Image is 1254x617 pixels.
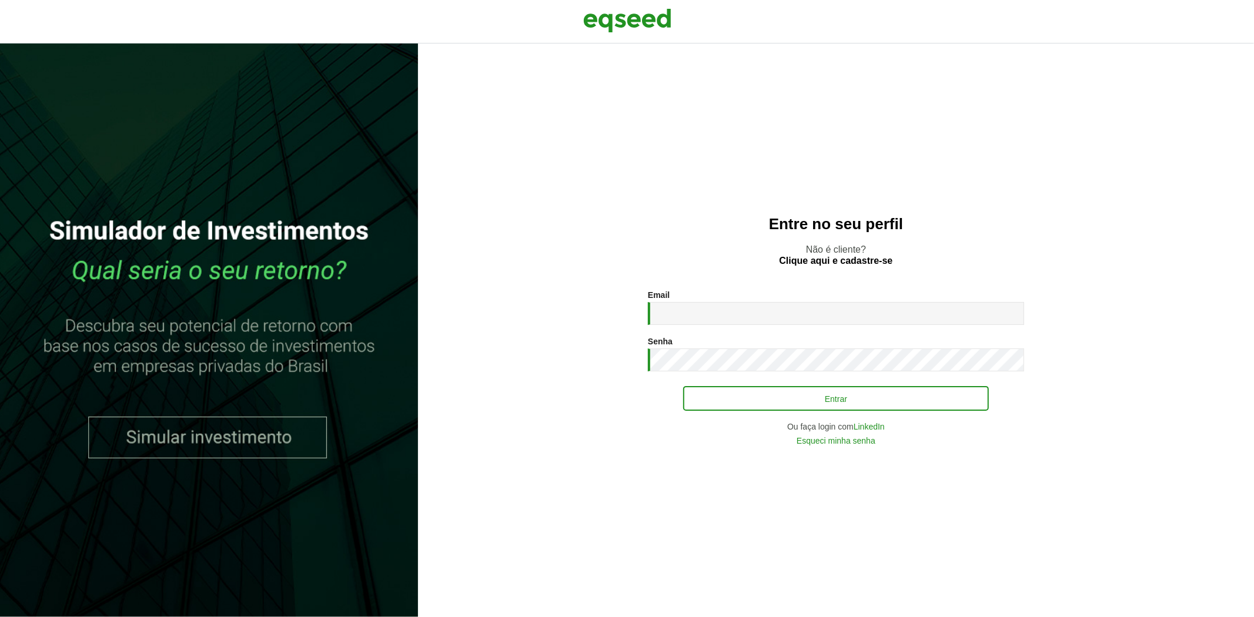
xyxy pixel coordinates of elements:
a: Clique aqui e cadastre-se [780,256,893,266]
a: Esqueci minha senha [797,437,875,445]
a: LinkedIn [854,422,885,431]
button: Entrar [683,386,989,411]
h2: Entre no seu perfil [442,216,1230,233]
p: Não é cliente? [442,244,1230,266]
div: Ou faça login com [648,422,1024,431]
label: Email [648,291,670,299]
img: EqSeed Logo [583,6,671,35]
label: Senha [648,337,673,346]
